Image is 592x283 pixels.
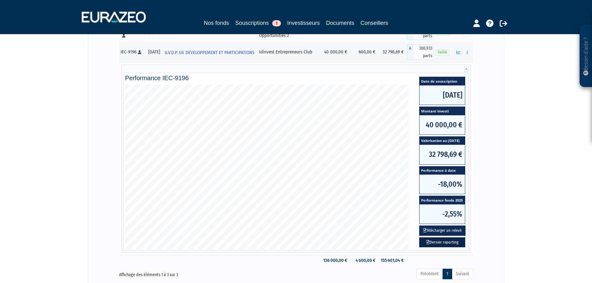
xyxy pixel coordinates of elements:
a: Nos fonds [204,19,229,27]
td: 155 601,04 € [379,255,407,266]
div: A - Idinvest Entrepreneurs Club [407,44,434,60]
span: 300,933 parts [413,44,434,60]
td: 600,00 € [350,42,379,62]
div: Affichage des éléments 1 à 3 sur 3 [119,268,261,278]
span: Performance fonds 2025 [420,196,465,204]
span: Valide [436,49,449,55]
td: 136 000,00 € [321,255,350,266]
span: A [407,44,413,60]
span: Valorisation au [DATE] [420,137,465,145]
a: G.V.D.P. GV DEVELOPPEMENT ET PARTICIPATIONS [162,46,257,58]
span: 1 [272,20,281,26]
img: 1732889491-logotype_eurazeo_blanc_rvb.png [82,11,146,23]
i: Voir l'investisseur [252,58,255,70]
h4: Performance IEC-9196 [125,75,467,81]
span: 40 000,00 € [420,115,465,135]
span: [DATE] [420,85,465,105]
div: Idinvest Entrepreneurs Club [259,49,319,55]
span: -2,55% [420,204,465,224]
a: Documents [326,19,354,27]
div: [DATE] [148,49,160,55]
a: Dernier reporting [419,237,465,248]
i: [Français] Personne physique [122,34,126,38]
span: Montant investi [420,107,465,115]
span: 32 798,69 € [420,145,465,164]
a: Investisseurs [287,19,320,28]
span: Date de souscription [420,77,465,85]
i: [Français] Personne physique [138,50,141,54]
span: Performance à date [420,167,465,175]
a: Souscriptions1 [235,19,281,27]
a: Conseillers [360,19,388,27]
button: Télécharger un relevé [419,226,466,236]
td: 32 798,69 € [379,42,407,62]
a: 1 [443,269,452,279]
span: G.V.D.P. GV DEVELOPPEMENT ET PARTICIPATIONS [165,47,254,58]
td: 4 600,00 € [350,255,379,266]
div: IEC-9196 [121,49,144,55]
span: -18,00% [420,175,465,194]
p: Besoin d'aide ? [582,28,590,84]
td: 40 000,00 € [321,42,350,62]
